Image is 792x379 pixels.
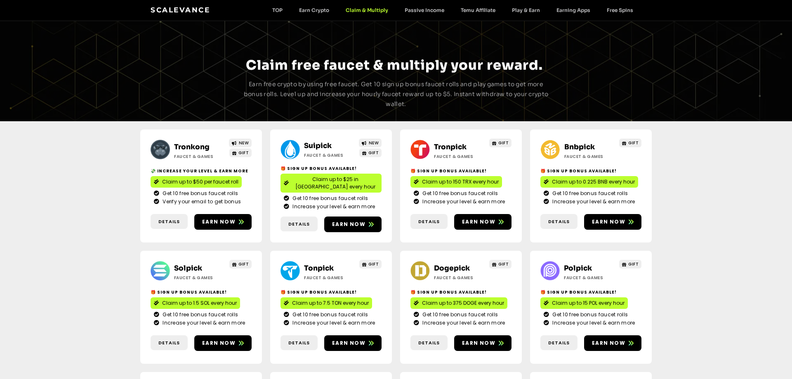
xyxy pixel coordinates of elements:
[291,7,337,13] a: Earn Crypto
[599,7,641,13] a: Free Spins
[304,264,334,273] a: Tonpick
[410,176,502,188] a: Claim up to 150 TRX every hour
[619,260,642,268] a: GIFT
[420,319,505,327] span: Increase your level & earn more
[290,195,368,202] span: Get 10 free bonus faucet rolls
[420,198,505,205] span: Increase your level & earn more
[564,153,616,160] h2: Faucet & Games
[540,214,577,229] a: Details
[564,275,615,281] h2: Faucet & Games
[410,214,448,229] a: Details
[290,319,375,327] span: Increase your level & earn more
[489,260,512,268] a: GIFT
[304,275,356,281] h2: Faucet & Games
[540,289,641,295] h2: 🎁 Sign Up Bonus Available!
[151,168,252,174] h2: 💸 Increase your level & earn more
[368,150,379,156] span: GIFT
[418,339,440,346] span: Details
[410,168,511,174] h2: 🎁 Sign Up Bonus Available!
[151,214,188,229] a: Details
[174,275,226,281] h2: Faucet & Games
[243,80,549,109] p: Earn free crypto by using free faucet. Get 10 sign up bonus faucet rolls and play games to get mo...
[592,218,625,226] span: Earn now
[628,140,639,146] span: GIFT
[332,221,365,228] span: Earn now
[434,275,486,281] h2: Faucet & Games
[584,214,641,230] a: Earn now
[151,335,188,351] a: Details
[332,339,365,347] span: Earn now
[202,339,236,347] span: Earn now
[540,168,641,174] h2: 🎁 Sign Up Bonus Available!
[194,335,252,351] a: Earn now
[550,319,635,327] span: Increase your level & earn more
[420,311,498,318] span: Get 10 free bonus faucet rolls
[552,178,635,186] span: Claim up to 0.225 BNB every hour
[619,139,642,147] a: GIFT
[304,152,356,158] h2: Faucet & Games
[462,218,495,226] span: Earn now
[292,299,369,307] span: Claim up to 7.5 TON every hour
[498,140,509,146] span: GIFT
[540,297,628,309] a: Claim up to 15 POL every hour
[368,261,379,267] span: GIFT
[280,165,382,172] h2: 🎁 Sign Up Bonus Available!
[548,7,599,13] a: Earning Apps
[550,198,635,205] span: Increase your level & earn more
[162,178,238,186] span: Claim up to $50 per faucet roll
[288,339,310,346] span: Details
[151,176,242,188] a: Claim up to $50 per faucet roll
[238,150,249,156] span: GIFT
[158,339,180,346] span: Details
[359,260,382,268] a: GIFT
[462,339,495,347] span: Earn now
[540,335,577,351] a: Details
[550,190,628,197] span: Get 10 free bonus faucet rolls
[280,335,318,351] a: Details
[238,261,249,267] span: GIFT
[324,217,382,232] a: Earn now
[290,203,375,210] span: Increase your level & earn more
[564,143,595,151] a: Bnbpick
[174,143,210,151] a: Tronkong
[229,139,252,147] a: NEW
[454,335,511,351] a: Earn now
[418,218,440,225] span: Details
[160,319,245,327] span: Increase your level & earn more
[304,141,332,150] a: Suipick
[434,264,470,273] a: Dogepick
[280,289,382,295] h2: 🎁 Sign Up Bonus Available!
[422,299,504,307] span: Claim up to 375 DOGE every hour
[369,140,379,146] span: NEW
[584,335,641,351] a: Earn now
[264,7,291,13] a: TOP
[160,190,238,197] span: Get 10 free bonus faucet rolls
[396,7,453,13] a: Passive Income
[162,299,237,307] span: Claim up to 1.5 SOL every hour
[246,57,543,73] span: Claim free faucet & multiply your reward.
[264,7,641,13] nav: Menu
[280,217,318,232] a: Details
[548,339,570,346] span: Details
[194,214,252,230] a: Earn now
[550,311,628,318] span: Get 10 free bonus faucet rolls
[324,335,382,351] a: Earn now
[359,139,382,147] a: NEW
[498,261,509,267] span: GIFT
[552,299,625,307] span: Claim up to 15 POL every hour
[628,261,639,267] span: GIFT
[151,297,240,309] a: Claim up to 1.5 SOL every hour
[422,178,499,186] span: Claim up to 150 TRX every hour
[158,218,180,225] span: Details
[564,264,592,273] a: Polpick
[174,264,202,273] a: Solpick
[288,221,310,228] span: Details
[229,148,252,157] a: GIFT
[454,214,511,230] a: Earn now
[410,289,511,295] h2: 🎁 Sign Up Bonus Available!
[290,311,368,318] span: Get 10 free bonus faucet rolls
[229,260,252,268] a: GIFT
[337,7,396,13] a: Claim & Multiply
[202,218,236,226] span: Earn now
[434,143,467,151] a: Tronpick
